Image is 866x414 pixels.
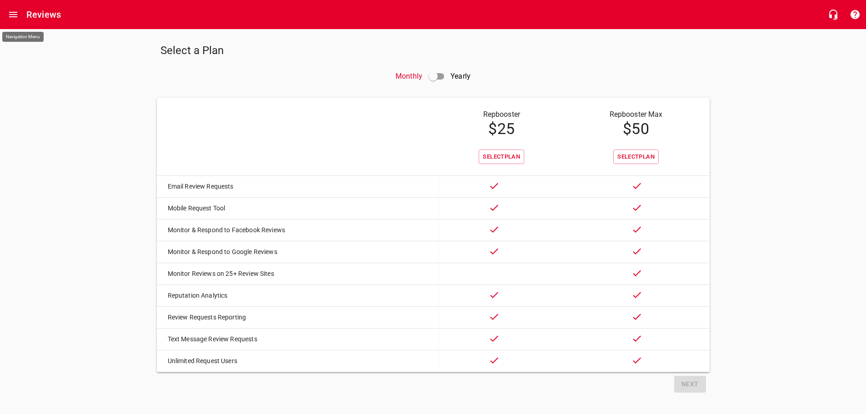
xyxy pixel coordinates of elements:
p: Unlimited Request Users [168,356,411,366]
h4: $ 25 [448,120,556,138]
h4: $ 50 [574,120,699,138]
h6: Reviews [26,7,61,22]
p: Repbooster [448,109,556,120]
h5: Select a Plan [160,44,430,58]
p: Reputation Analytics [168,291,411,300]
span: Select Plan [617,152,655,162]
p: Text Message Review Requests [168,334,411,344]
button: SelectPlan [613,150,659,165]
p: Repbooster Max [574,109,699,120]
p: Monitor Reviews on 25+ Review Sites [168,269,411,279]
button: Open drawer [2,4,24,25]
button: SelectPlan [479,150,524,165]
p: Mobile Request Tool [168,204,411,213]
button: Live Chat [822,4,844,25]
p: Monitor & Respond to Google Reviews [168,247,411,257]
button: Support Portal [844,4,866,25]
p: Email Review Requests [168,182,411,191]
p: Review Requests Reporting [168,313,411,322]
p: Yearly [451,65,471,87]
p: Monitor & Respond to Facebook Reviews [168,225,411,235]
p: Monthly [395,65,422,87]
span: Select Plan [483,152,520,162]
